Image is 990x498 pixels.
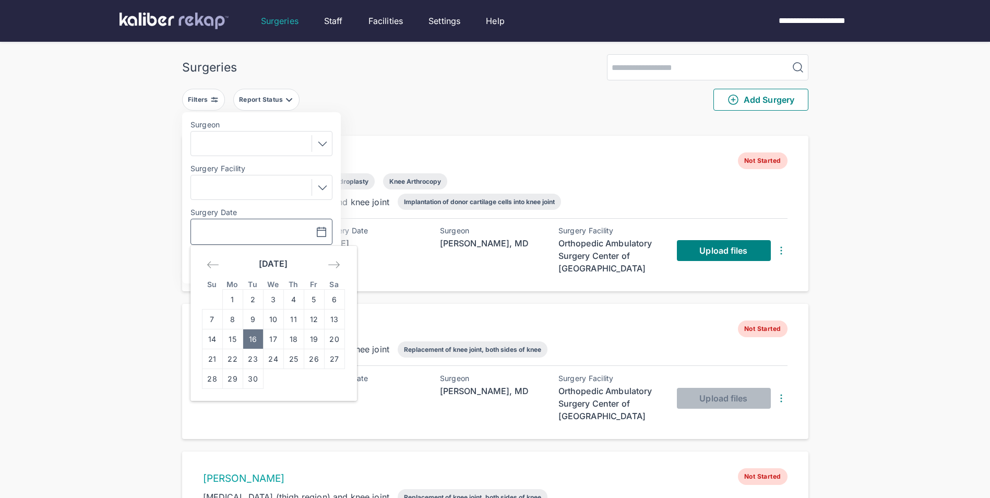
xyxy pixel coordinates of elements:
td: Wednesday, September 3, 2025 [263,290,283,310]
label: Surgeon [190,121,332,129]
span: Not Started [738,152,787,169]
div: 139 entries [182,119,808,132]
td: Friday, September 19, 2025 [304,329,324,349]
a: Help [486,15,505,27]
td: Friday, September 12, 2025 [304,310,324,329]
span: Add Surgery [727,93,794,106]
a: Staff [324,15,343,27]
td: Saturday, September 27, 2025 [324,349,344,369]
td: Sunday, September 21, 2025 [202,349,222,369]
td: Sunday, September 28, 2025 [202,369,222,389]
td: Friday, September 5, 2025 [304,290,324,310]
div: Orthopedic Ambulatory Surgery Center of [GEOGRAPHIC_DATA] [558,237,663,275]
td: Wednesday, September 10, 2025 [263,310,283,329]
td: Saturday, September 13, 2025 [324,310,344,329]
img: filter-caret-down-grey.b3560631.svg [285,96,293,104]
small: Sa [329,280,339,289]
span: Upload files [699,393,747,404]
div: Surgeon [440,227,544,235]
div: Chondroplasty [324,177,368,185]
a: Facilities [368,15,403,27]
span: Not Started [738,468,787,485]
a: Upload files [677,240,771,261]
div: [DATE] [321,237,426,250]
td: Tuesday, September 30, 2025 [243,369,263,389]
div: Filters [188,96,210,104]
span: Not Started [738,321,787,337]
img: MagnifyingGlass.1dc66aab.svg [792,61,804,74]
div: Knee Arthrocopy [389,177,441,185]
div: Replacement of knee joint, both sides of knee [404,346,541,353]
img: DotsThreeVertical.31cb0eda.svg [775,244,788,257]
div: Move forward to switch to the next month. [323,255,345,274]
td: Tuesday, September 23, 2025 [243,349,263,369]
strong: [DATE] [259,258,288,269]
div: [DATE] [321,385,426,397]
small: Mo [226,280,238,289]
td: Thursday, September 4, 2025 [283,290,304,310]
td: Monday, September 8, 2025 [222,310,243,329]
td: Tuesday, September 9, 2025 [243,310,263,329]
div: Implantation of donor cartilage cells into knee joint [404,198,555,206]
div: Surgeon [440,374,544,383]
td: Friday, September 26, 2025 [304,349,324,369]
span: Upload files [699,245,747,256]
div: [PERSON_NAME], MD [440,237,544,250]
td: Saturday, September 20, 2025 [324,329,344,349]
button: Report Status [233,89,300,111]
div: [PERSON_NAME], MD [440,385,544,397]
a: [PERSON_NAME] [203,472,285,484]
small: We [267,280,279,289]
small: Tu [248,280,257,289]
button: Filters [182,89,225,111]
td: Wednesday, September 17, 2025 [263,329,283,349]
td: Tuesday, September 2, 2025 [243,290,263,310]
button: Add Surgery [713,89,808,111]
td: Monday, September 1, 2025 [222,290,243,310]
label: Surgery Date [190,208,332,217]
td: Thursday, September 11, 2025 [283,310,304,329]
td: Monday, September 15, 2025 [222,329,243,349]
td: Saturday, September 6, 2025 [324,290,344,310]
small: Fr [310,280,318,289]
div: Surgery Facility [558,374,663,383]
div: Surgery Date [321,374,426,383]
div: Move backward to switch to the previous month. [202,255,224,274]
img: DotsThreeVertical.31cb0eda.svg [775,392,788,405]
div: Calendar [190,246,356,401]
a: Surgeries [261,15,299,27]
td: Sunday, September 14, 2025 [202,329,222,349]
small: Su [207,280,217,289]
td: Thursday, September 25, 2025 [283,349,304,369]
div: Surgery Date [321,227,426,235]
img: kaliber labs logo [120,13,229,29]
button: Upload files [677,388,771,409]
td: Monday, September 22, 2025 [222,349,243,369]
div: Report Status [239,96,285,104]
div: Orthopedic Ambulatory Surgery Center of [GEOGRAPHIC_DATA] [558,385,663,422]
img: PlusCircleGreen.5fd88d77.svg [727,93,739,106]
img: faders-horizontal-grey.d550dbda.svg [210,96,219,104]
div: Surgeries [182,60,237,75]
td: Tuesday, September 16, 2025 [243,329,263,349]
td: Thursday, September 18, 2025 [283,329,304,349]
div: Surgery Facility [558,227,663,235]
td: Sunday, September 7, 2025 [202,310,222,329]
td: Monday, September 29, 2025 [222,369,243,389]
a: Settings [428,15,460,27]
small: Th [289,280,299,289]
td: Wednesday, September 24, 2025 [263,349,283,369]
label: Surgery Facility [190,164,332,173]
